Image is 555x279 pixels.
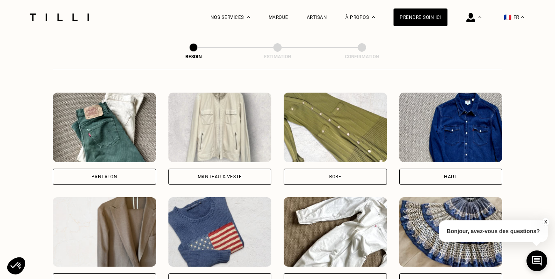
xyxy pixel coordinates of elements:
[27,14,92,21] img: Logo du service de couturière Tilli
[399,197,503,267] img: Tilli retouche votre Jupe
[284,197,387,267] img: Tilli retouche votre Combinaison
[444,174,457,179] div: Haut
[307,15,327,20] a: Artisan
[372,16,375,18] img: Menu déroulant à propos
[329,174,341,179] div: Robe
[521,16,524,18] img: menu déroulant
[439,220,548,242] p: Bonjour, avez-vous des questions?
[91,174,117,179] div: Pantalon
[504,14,511,21] span: 🇫🇷
[53,197,156,267] img: Tilli retouche votre Tailleur
[239,54,316,59] div: Estimation
[168,93,272,162] img: Tilli retouche votre Manteau & Veste
[478,16,481,18] img: Menu déroulant
[269,15,288,20] a: Marque
[323,54,400,59] div: Confirmation
[466,13,475,22] img: icône connexion
[53,93,156,162] img: Tilli retouche votre Pantalon
[284,93,387,162] img: Tilli retouche votre Robe
[542,218,549,226] button: X
[155,54,232,59] div: Besoin
[394,8,447,26] a: Prendre soin ici
[247,16,250,18] img: Menu déroulant
[399,93,503,162] img: Tilli retouche votre Haut
[198,174,242,179] div: Manteau & Veste
[168,197,272,267] img: Tilli retouche votre Pull & gilet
